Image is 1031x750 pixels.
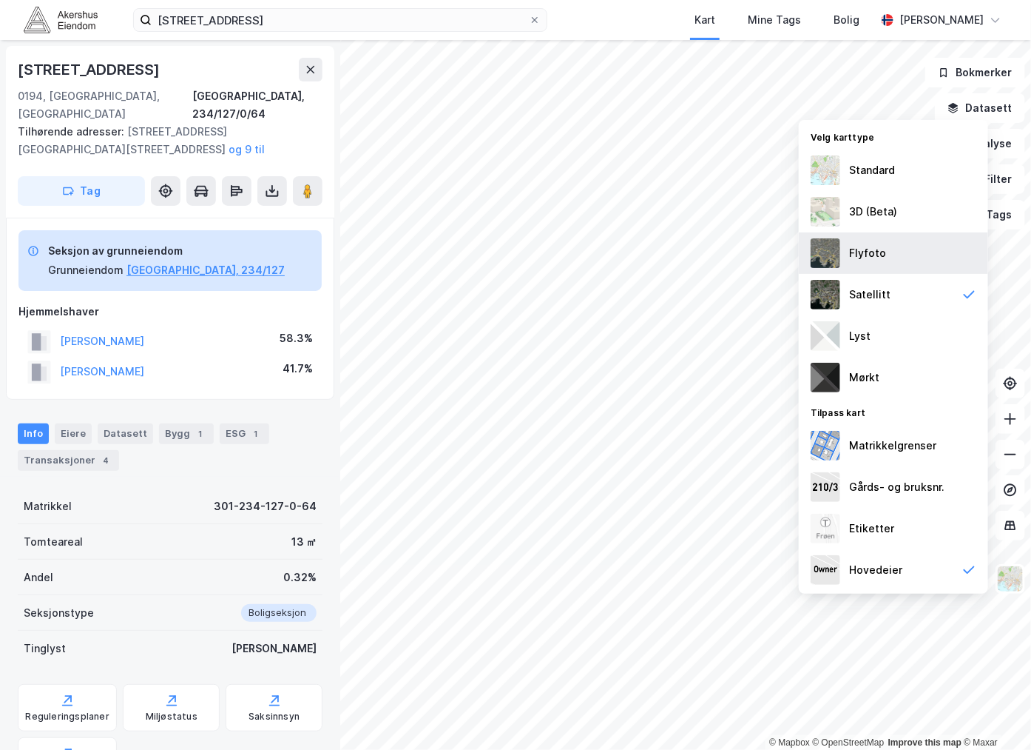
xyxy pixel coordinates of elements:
[283,569,317,586] div: 0.32%
[126,261,285,279] button: [GEOGRAPHIC_DATA], 234/127
[214,498,317,515] div: 301-234-127-0-64
[18,176,145,206] button: Tag
[813,737,885,748] a: OpenStreetMap
[18,123,311,158] div: [STREET_ADDRESS][GEOGRAPHIC_DATA][STREET_ADDRESS]
[849,437,936,455] div: Matrikkelgrenser
[249,426,263,441] div: 1
[18,125,127,138] span: Tilhørende adresser:
[694,11,715,29] div: Kart
[24,569,53,586] div: Andel
[849,286,890,304] div: Satellitt
[98,453,113,468] div: 4
[24,640,66,657] div: Tinglyst
[18,423,49,444] div: Info
[888,737,961,748] a: Improve this map
[811,363,840,392] img: nCdM7BzjoCAAAAAElFTkSuQmCC
[811,555,840,585] img: majorOwner.b5e170eddb5c04bfeeff.jpeg
[811,514,840,543] img: Z
[192,87,322,123] div: [GEOGRAPHIC_DATA], 234/127/0/64
[24,604,94,622] div: Seksjonstype
[18,303,322,321] div: Hjemmelshaver
[799,398,988,425] div: Tilpass kart
[231,640,317,657] div: [PERSON_NAME]
[249,711,300,723] div: Saksinnsyn
[769,737,810,748] a: Mapbox
[98,423,153,444] div: Datasett
[899,11,984,29] div: [PERSON_NAME]
[849,244,886,262] div: Flyfoto
[811,472,840,502] img: cadastreKeys.547ab17ec502f5a4ef2b.jpeg
[24,533,83,551] div: Tomteareal
[811,197,840,227] img: Z
[18,87,192,123] div: 0194, [GEOGRAPHIC_DATA], [GEOGRAPHIC_DATA]
[925,58,1025,87] button: Bokmerker
[811,321,840,351] img: luj3wr1y2y3+OchiMxRmMxRlscgabnMEmZ7DJGWxyBpucwSZnsMkZbHIGm5zBJmewyRlscgabnMEmZ7DJGWxyBpucwSZnsMkZ...
[193,426,208,441] div: 1
[957,679,1031,750] div: Kontrollprogram for chat
[280,329,313,347] div: 58.3%
[811,238,840,268] img: Z
[220,423,269,444] div: ESG
[834,11,859,29] div: Bolig
[291,533,317,551] div: 13 ㎡
[152,9,529,31] input: Søk på adresse, matrikkel, gårdeiere, leietakere eller personer
[996,565,1024,593] img: Z
[55,423,92,444] div: Eiere
[849,161,895,179] div: Standard
[26,711,109,723] div: Reguleringsplaner
[811,280,840,309] img: 9k=
[283,360,313,378] div: 41.7%
[24,498,72,515] div: Matrikkel
[849,520,894,538] div: Etiketter
[48,242,285,260] div: Seksjon av grunneiendom
[811,431,840,461] img: cadastreBorders.cfe08de4b5ddd52a10de.jpeg
[748,11,801,29] div: Mine Tags
[159,423,214,444] div: Bygg
[957,679,1031,750] iframe: Chat Widget
[48,261,124,279] div: Grunneiendom
[146,711,197,723] div: Miljøstatus
[799,123,988,150] div: Velg karttype
[18,450,119,471] div: Transaksjoner
[849,327,871,345] div: Lyst
[18,58,163,81] div: [STREET_ADDRESS]
[935,93,1025,123] button: Datasett
[849,561,902,579] div: Hovedeier
[954,164,1025,194] button: Filter
[849,203,897,221] div: 3D (Beta)
[811,155,840,185] img: Z
[849,478,944,496] div: Gårds- og bruksnr.
[24,7,98,33] img: akershus-eiendom-logo.9091f326c980b4bce74ccdd9f866810c.svg
[956,200,1025,230] button: Tags
[849,369,879,386] div: Mørkt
